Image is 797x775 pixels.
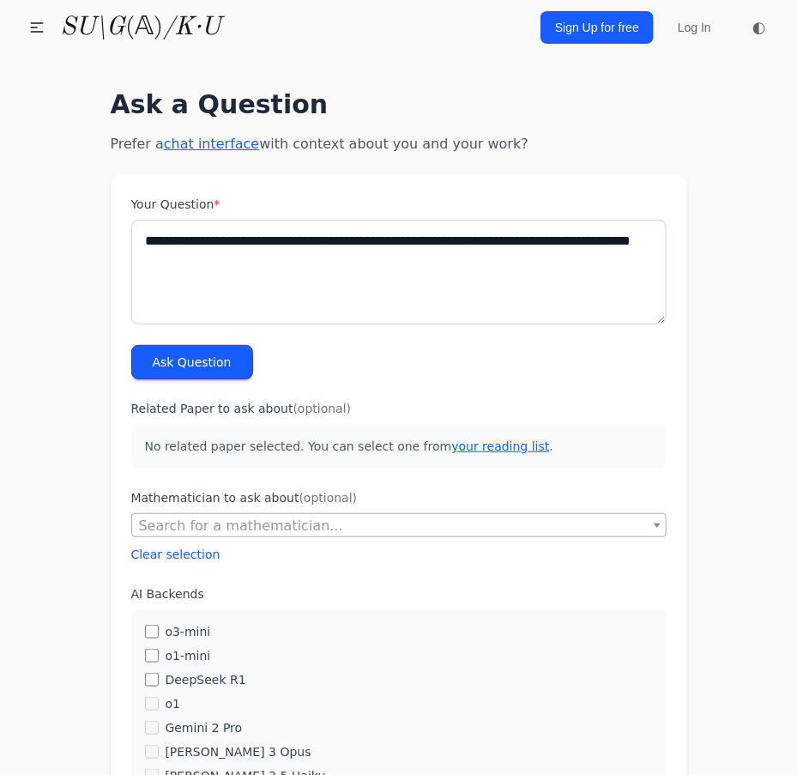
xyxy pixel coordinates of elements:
[131,585,667,602] label: AI Backends
[131,196,667,213] label: Your Question
[60,15,125,40] i: SU\G
[540,11,654,44] a: Sign Up for free
[742,10,776,45] button: ◐
[166,671,246,688] label: DeepSeek R1
[131,345,253,379] button: Ask Question
[111,134,687,154] p: Prefer a with context about you and your work?
[131,513,667,537] span: Search for a mathematician...
[132,514,666,538] span: Search for a mathematician...
[131,424,667,469] p: No related paper selected. You can select one from .
[166,695,180,712] label: o1
[139,518,343,534] span: Search for a mathematician...
[166,719,243,736] label: Gemini 2 Pro
[299,491,358,505] span: (optional)
[111,89,687,120] h1: Ask a Question
[60,12,220,43] a: SU\G(𝔸)/K·U
[293,402,352,415] span: (optional)
[752,20,766,35] span: ◐
[166,647,211,664] label: o1-mini
[667,12,722,43] a: Log In
[166,623,211,640] label: o3-mini
[163,15,220,40] i: /K·U
[166,743,311,760] label: [PERSON_NAME] 3 Opus
[131,546,220,563] button: Clear selection
[164,136,259,152] a: chat interface
[131,400,667,417] label: Related Paper to ask about
[131,489,667,506] label: Mathematician to ask about
[451,439,549,453] a: your reading list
